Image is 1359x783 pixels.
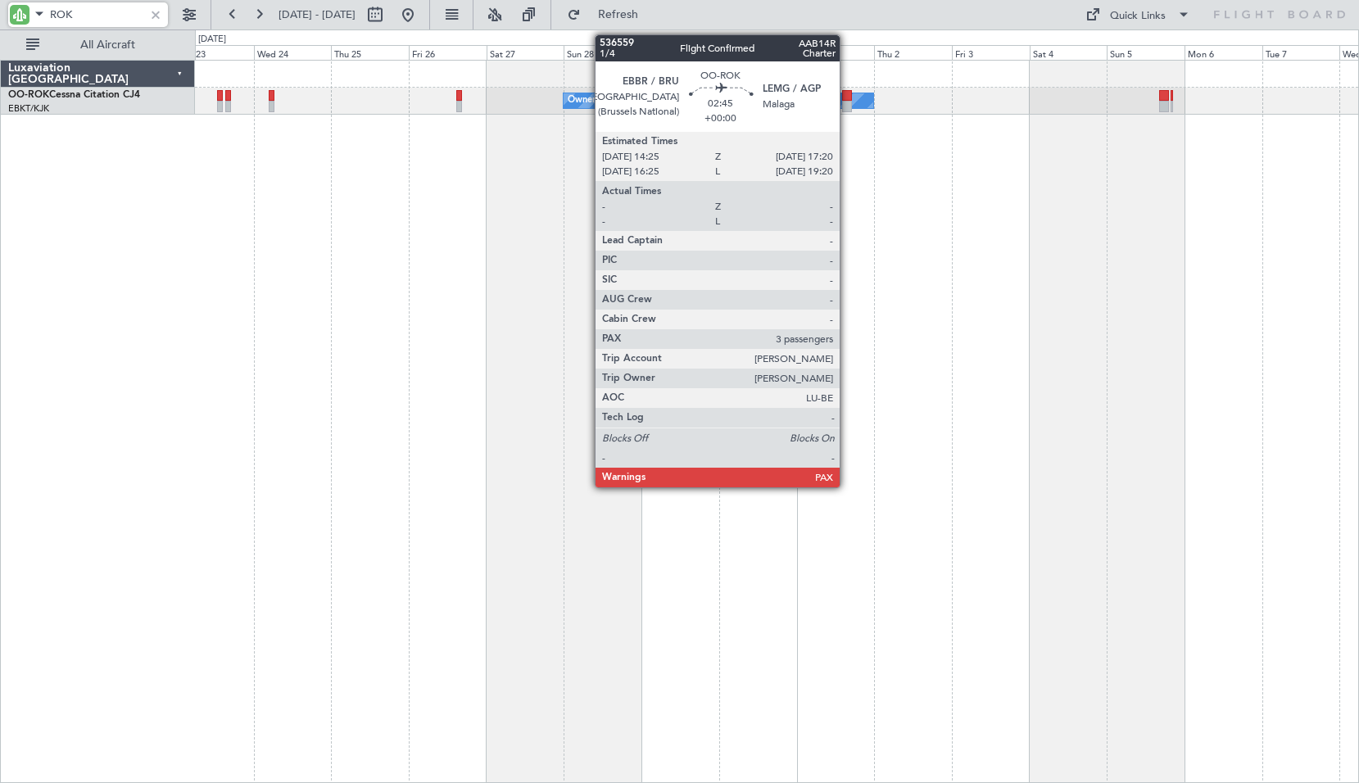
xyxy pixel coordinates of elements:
div: Sun 28 [564,45,641,60]
a: EBKT/KJK [8,102,49,115]
div: Mon 29 [641,45,719,60]
span: OO-ROK [8,90,49,100]
button: All Aircraft [18,32,178,58]
div: Sun 5 [1107,45,1185,60]
button: Quick Links [1077,2,1198,28]
button: Refresh [559,2,658,28]
div: Fri 3 [952,45,1030,60]
div: Fri 26 [409,45,487,60]
div: Wed 1 [797,45,875,60]
div: Sat 27 [487,45,564,60]
div: Tue 30 [719,45,797,60]
div: Thu 25 [331,45,409,60]
input: A/C (Reg. or Type) [50,2,144,27]
span: All Aircraft [43,39,173,51]
div: Mon 6 [1185,45,1262,60]
div: Quick Links [1110,8,1166,25]
div: Sat 4 [1030,45,1108,60]
div: [DATE] [198,33,226,47]
div: Wed 24 [254,45,332,60]
div: Tue 23 [176,45,254,60]
span: Refresh [584,9,653,20]
div: Thu 2 [874,45,952,60]
div: Owner [GEOGRAPHIC_DATA]-[GEOGRAPHIC_DATA] [568,88,789,113]
a: OO-ROKCessna Citation CJ4 [8,90,140,100]
span: [DATE] - [DATE] [279,7,356,22]
div: Tue 7 [1262,45,1340,60]
div: [DATE] [800,33,827,47]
